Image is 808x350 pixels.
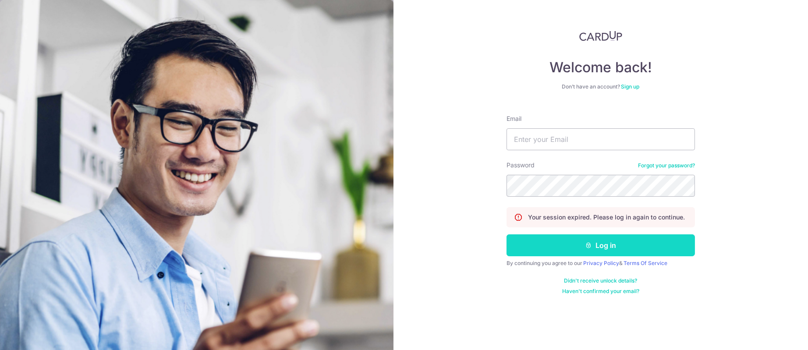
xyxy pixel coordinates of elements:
div: By continuing you agree to our & [507,260,695,267]
a: Forgot your password? [638,162,695,169]
a: Didn't receive unlock details? [564,277,638,284]
img: CardUp Logo [579,31,622,41]
input: Enter your Email [507,128,695,150]
p: Your session expired. Please log in again to continue. [528,213,685,222]
a: Terms Of Service [624,260,667,266]
div: Don’t have an account? [507,83,695,90]
a: Privacy Policy [583,260,619,266]
a: Sign up [621,83,640,90]
label: Email [507,114,521,123]
h4: Welcome back! [507,59,695,76]
a: Haven't confirmed your email? [562,288,639,295]
button: Log in [507,234,695,256]
label: Password [507,161,535,170]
